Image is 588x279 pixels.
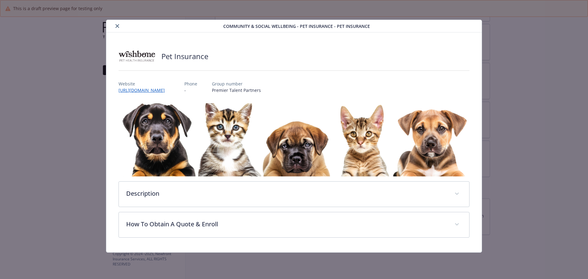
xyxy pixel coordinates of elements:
img: Wishbone [119,47,155,66]
div: How To Obtain A Quote & Enroll [119,212,469,237]
p: Website [119,81,170,87]
p: How To Obtain A Quote & Enroll [126,220,447,229]
h2: Pet Insurance [161,51,208,62]
div: details for plan Community & Social Wellbeing - Pet Insurance - Pet Insurance [59,20,529,253]
p: Premier Talent Partners [212,87,261,93]
img: banner [119,103,470,176]
p: Phone [184,81,197,87]
a: [URL][DOMAIN_NAME] [119,87,170,93]
p: - [184,87,197,93]
div: Description [119,182,469,207]
button: close [114,22,121,30]
span: Community & Social Wellbeing - Pet Insurance - Pet Insurance [223,23,370,29]
p: Group number [212,81,261,87]
p: Description [126,189,447,198]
